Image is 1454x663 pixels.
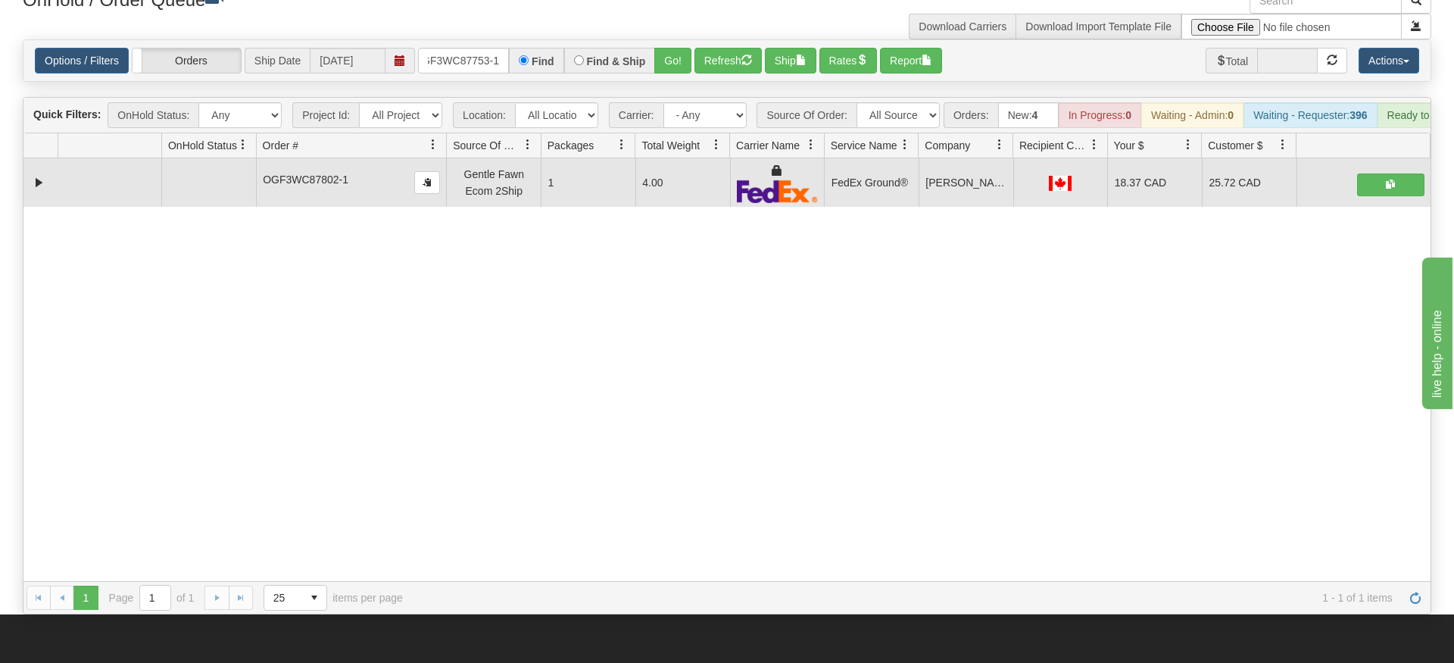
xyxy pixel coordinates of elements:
a: Download Import Template File [1025,20,1172,33]
span: Project Id: [292,102,359,128]
span: Your $ [1114,138,1144,153]
td: FedEx Ground® [824,158,919,207]
span: Ship Date [245,48,310,73]
input: Import [1181,14,1402,39]
button: Ship [765,48,816,73]
button: Report [880,48,942,73]
a: Your $ filter column settings [1175,132,1201,158]
a: Service Name filter column settings [892,132,918,158]
iframe: chat widget [1419,254,1452,408]
div: grid toolbar [23,98,1431,133]
span: OGF3WC87802-1 [263,174,348,186]
span: Source Of Order: [757,102,856,128]
span: Company [925,138,970,153]
label: Find [532,56,554,67]
a: Refresh [1403,586,1427,610]
span: OnHold Status: [108,102,198,128]
span: Page sizes drop down [264,585,327,611]
a: Order # filter column settings [420,132,446,158]
td: 18.37 CAD [1107,158,1202,207]
button: Go! [654,48,691,73]
span: Page 1 [73,586,98,610]
div: Waiting - Admin: [1141,102,1243,128]
div: Gentle Fawn Ecom 2Ship [454,166,535,200]
span: Page of 1 [109,585,195,611]
label: Quick Filters: [33,107,101,122]
span: Orders: [944,102,998,128]
span: 4.00 [642,177,663,189]
span: 1 [548,177,554,189]
a: Carrier Name filter column settings [798,132,824,158]
span: Location: [453,102,515,128]
span: Packages [548,138,594,153]
strong: 4 [1032,109,1038,121]
label: Orders [133,48,241,73]
div: In Progress: [1059,102,1141,128]
span: 25 [273,590,293,605]
a: Options / Filters [35,48,129,73]
span: Carrier Name [736,138,800,153]
a: OnHold Status filter column settings [230,132,256,158]
button: Copy to clipboard [414,171,440,194]
a: Recipient Country filter column settings [1081,132,1107,158]
span: select [302,586,326,610]
span: Customer $ [1208,138,1262,153]
div: Waiting - Requester: [1243,102,1377,128]
span: Total [1206,48,1258,73]
td: [PERSON_NAME] [919,158,1013,207]
a: Download Carriers [919,20,1006,33]
img: CA [1049,176,1072,191]
button: Refresh [694,48,762,73]
strong: 0 [1125,109,1131,121]
span: Service Name [831,138,897,153]
input: Order # [418,48,509,73]
span: 1 - 1 of 1 items [424,592,1393,604]
button: Rates [819,48,878,73]
span: Source Of Order [453,138,522,153]
span: Carrier: [609,102,663,128]
a: Collapse [30,174,48,192]
button: Shipping Documents [1357,174,1424,196]
a: Customer $ filter column settings [1270,132,1296,158]
span: OnHold Status [168,138,237,153]
input: Page 1 [140,586,170,610]
span: Order # [263,138,298,153]
a: Packages filter column settings [609,132,635,158]
button: Actions [1359,48,1419,73]
span: Total Weight [641,138,700,153]
img: FedEx Express® [737,180,818,203]
a: Total Weight filter column settings [704,132,729,158]
a: Company filter column settings [987,132,1012,158]
span: items per page [264,585,403,611]
a: Source Of Order filter column settings [515,132,541,158]
div: live help - online [11,9,140,27]
div: New: [998,102,1059,128]
strong: 396 [1349,109,1367,121]
td: 25.72 CAD [1202,158,1296,207]
strong: 0 [1228,109,1234,121]
label: Find & Ship [587,56,646,67]
span: Recipient Country [1019,138,1088,153]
